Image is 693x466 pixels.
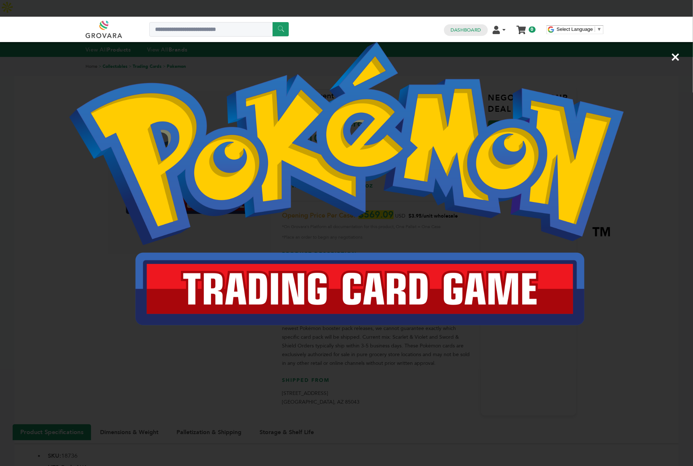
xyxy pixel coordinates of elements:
[557,26,602,32] a: Select Language​
[557,26,593,32] span: Select Language
[149,22,289,37] input: Search a product or brand...
[517,23,526,31] a: My Cart
[671,47,680,67] span: ×
[451,27,481,33] a: Dashboard
[597,26,602,32] span: ▼
[529,26,536,33] span: 0
[69,42,624,325] img: Image Preview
